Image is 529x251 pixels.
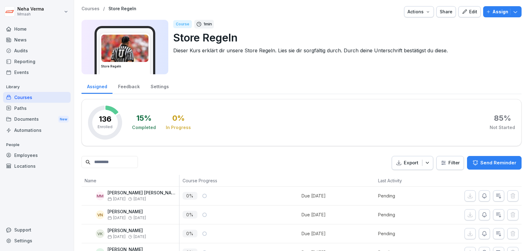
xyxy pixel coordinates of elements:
div: 15 % [136,115,152,122]
a: News [3,34,71,45]
div: Support [3,224,71,235]
div: Share [440,8,452,15]
p: Course Progress [183,177,298,184]
p: 0 % [183,230,197,237]
a: Courses [3,92,71,103]
p: / [103,6,105,11]
div: Course [173,20,192,28]
p: Neha Verma [17,6,44,12]
div: Due [DATE] [302,230,326,237]
div: Not Started [490,124,515,131]
a: Store Regeln [108,6,136,11]
div: New [58,116,69,123]
a: Events [3,67,71,78]
div: Filter [440,160,460,166]
p: [PERSON_NAME] [108,209,146,214]
a: Automations [3,125,71,136]
p: Export [404,159,418,167]
div: VK [96,229,104,238]
a: Employees [3,150,71,161]
p: Last Activity [378,177,433,184]
p: Pending [378,230,436,237]
button: Edit [458,6,481,17]
a: Paths [3,103,71,114]
div: Completed [132,124,156,131]
button: Send Reminder [467,156,522,170]
span: [DATE] [134,197,146,201]
div: 0 % [172,115,185,122]
div: Edit [462,8,477,15]
p: Send Reminder [480,159,516,166]
img: exe1e7hno5dlvca6chh1sq7j.png [101,35,148,62]
div: 85 % [494,115,511,122]
button: Export [392,156,433,170]
p: [PERSON_NAME] [PERSON_NAME] [108,190,179,196]
p: 136 [99,115,112,123]
div: Due [DATE] [302,193,326,199]
span: [DATE] [108,197,126,201]
p: 1 min [204,21,212,27]
a: Settings [145,78,174,94]
p: Name [85,177,176,184]
p: [PERSON_NAME] [108,228,146,233]
p: Store Regeln [173,30,517,45]
a: Settings [3,235,71,246]
button: Share [436,6,456,17]
div: In Progress [166,124,191,131]
h3: Store Regeln [101,64,149,69]
p: Library [3,82,71,92]
div: Documents [3,114,71,125]
a: DocumentsNew [3,114,71,125]
a: Courses [82,6,99,11]
button: Assign [483,6,522,17]
a: Audits [3,45,71,56]
p: Dieser Kurs erklärt dir unsere Store Regeln. Lies sie dir sorgfältig durch. Durch deine Unterschr... [173,47,517,54]
div: VN [96,210,104,219]
div: Due [DATE] [302,211,326,218]
a: Feedback [112,78,145,94]
span: [DATE] [134,235,146,239]
p: Pending [378,193,436,199]
p: Mmaah [17,12,44,16]
p: Pending [378,211,436,218]
p: Assign [492,8,508,15]
span: [DATE] [108,235,126,239]
p: People [3,140,71,150]
a: Locations [3,161,71,171]
button: Filter [437,156,464,170]
button: Actions [404,6,434,17]
p: Enrolled [98,124,112,130]
span: [DATE] [108,216,126,220]
a: Home [3,24,71,34]
span: [DATE] [134,216,146,220]
p: 0 % [183,192,197,200]
a: Reporting [3,56,71,67]
a: Assigned [82,78,112,94]
div: MM [96,192,104,200]
p: 0 % [183,211,197,219]
div: Actions [408,8,430,15]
